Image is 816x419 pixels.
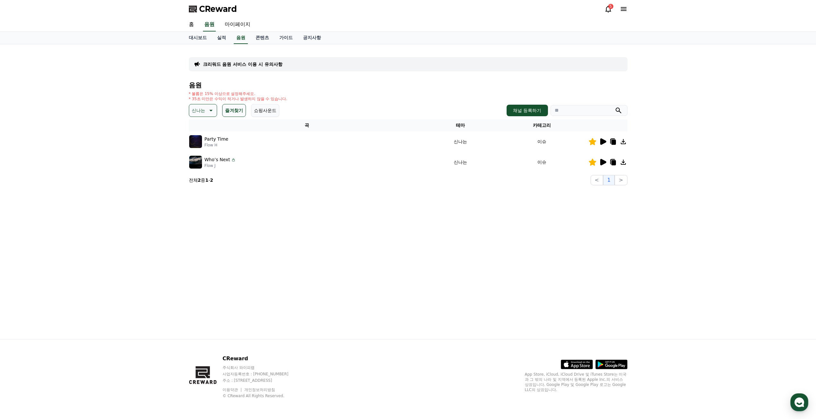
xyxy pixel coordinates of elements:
a: 실적 [212,32,231,44]
button: 신나는 [189,104,217,117]
p: Flow J [205,163,236,168]
a: 음원 [203,18,216,31]
a: 개인정보처리방침 [244,388,275,392]
a: 크리워드 음원 서비스 이용 시 유의사항 [203,61,282,67]
p: * 35초 미만은 수익이 적거나 발생하지 않을 수 있습니다. [189,96,288,101]
a: 이용약관 [223,388,243,392]
button: 채널 등록하기 [507,105,548,116]
p: Flow H [205,143,229,148]
th: 곡 [189,119,425,131]
p: Who’s Next [205,156,230,163]
td: 이슈 [496,131,588,152]
td: 이슈 [496,152,588,172]
strong: 2 [210,178,213,183]
a: 공지사항 [298,32,326,44]
a: 대시보드 [184,32,212,44]
button: < [591,175,603,185]
p: Party Time [205,136,229,143]
td: 신나는 [425,152,495,172]
td: 신나는 [425,131,495,152]
button: > [615,175,627,185]
a: CReward [189,4,237,14]
button: 즐겨찾기 [222,104,246,117]
div: 5 [608,4,613,9]
a: 음원 [234,32,248,44]
strong: 1 [205,178,208,183]
p: * 볼륨은 15% 이상으로 설정해주세요. [189,91,288,96]
a: 5 [604,5,612,13]
a: 마이페이지 [220,18,256,31]
th: 테마 [425,119,495,131]
p: 주식회사 와이피랩 [223,365,301,370]
p: © CReward All Rights Reserved. [223,393,301,398]
span: CReward [199,4,237,14]
strong: 2 [198,178,201,183]
a: 가이드 [274,32,298,44]
a: 콘텐츠 [250,32,274,44]
img: music [189,156,202,169]
p: CReward [223,355,301,362]
a: 홈 [184,18,199,31]
h4: 음원 [189,82,627,89]
p: 주소 : [STREET_ADDRESS] [223,378,301,383]
p: App Store, iCloud, iCloud Drive 및 iTunes Store는 미국과 그 밖의 나라 및 지역에서 등록된 Apple Inc.의 서비스 상표입니다. Goo... [525,372,627,392]
button: 쇼핑사운드 [251,104,279,117]
p: 전체 중 - [189,177,213,183]
p: 사업자등록번호 : [PHONE_NUMBER] [223,371,301,377]
th: 카테고리 [496,119,588,131]
img: music [189,135,202,148]
button: 1 [603,175,615,185]
p: 신나는 [192,106,205,115]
